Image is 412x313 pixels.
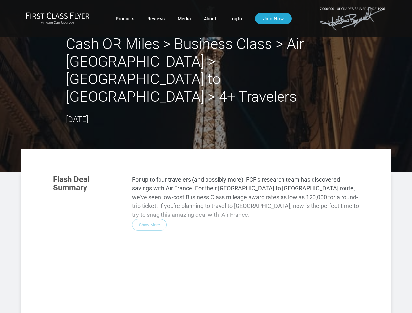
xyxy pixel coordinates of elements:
[178,13,191,24] a: Media
[132,175,359,219] p: For up to four travelers (and possibly more), FCF’s research team has discovered savings with Air...
[26,12,90,19] img: First Class Flyer
[66,115,88,124] time: [DATE]
[66,35,346,106] h2: Cash OR Miles > Business Class > Air [GEOGRAPHIC_DATA] > [GEOGRAPHIC_DATA] to [GEOGRAPHIC_DATA] >...
[229,13,242,24] a: Log In
[204,13,216,24] a: About
[147,13,165,24] a: Reviews
[26,12,90,25] a: First Class FlyerAnyone Can Upgrade
[116,13,134,24] a: Products
[26,21,90,25] small: Anyone Can Upgrade
[255,13,292,24] a: Join Now
[53,175,122,192] h3: Flash Deal Summary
